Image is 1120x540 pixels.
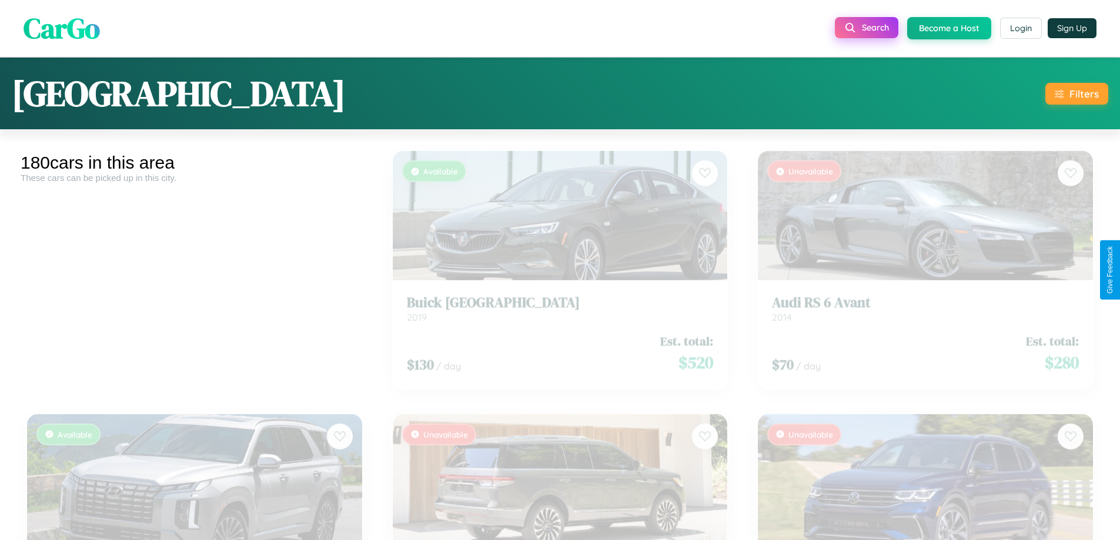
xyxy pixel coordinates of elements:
[1045,83,1108,105] button: Filters
[423,421,468,431] span: Unavailable
[21,153,369,173] div: 180 cars in this area
[862,22,889,33] span: Search
[1026,324,1079,341] span: Est. total:
[407,346,434,365] span: $ 130
[660,324,713,341] span: Est. total:
[788,157,833,167] span: Unavailable
[678,342,713,365] span: $ 520
[12,69,346,118] h1: [GEOGRAPHIC_DATA]
[772,286,1079,303] h3: Audi RS 6 Avant
[772,286,1079,314] a: Audi RS 6 Avant2014
[1106,246,1114,294] div: Give Feedback
[907,17,991,39] button: Become a Host
[772,346,794,365] span: $ 70
[407,286,714,314] a: Buick [GEOGRAPHIC_DATA]2019
[58,421,92,431] span: Available
[835,17,898,38] button: Search
[436,351,461,363] span: / day
[796,351,821,363] span: / day
[407,303,427,314] span: 2019
[24,9,100,48] span: CarGo
[21,173,369,183] div: These cars can be picked up in this city.
[1000,18,1042,39] button: Login
[1048,18,1096,38] button: Sign Up
[772,303,792,314] span: 2014
[423,157,458,167] span: Available
[407,286,714,303] h3: Buick [GEOGRAPHIC_DATA]
[1069,88,1099,100] div: Filters
[1045,342,1079,365] span: $ 280
[788,421,833,431] span: Unavailable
